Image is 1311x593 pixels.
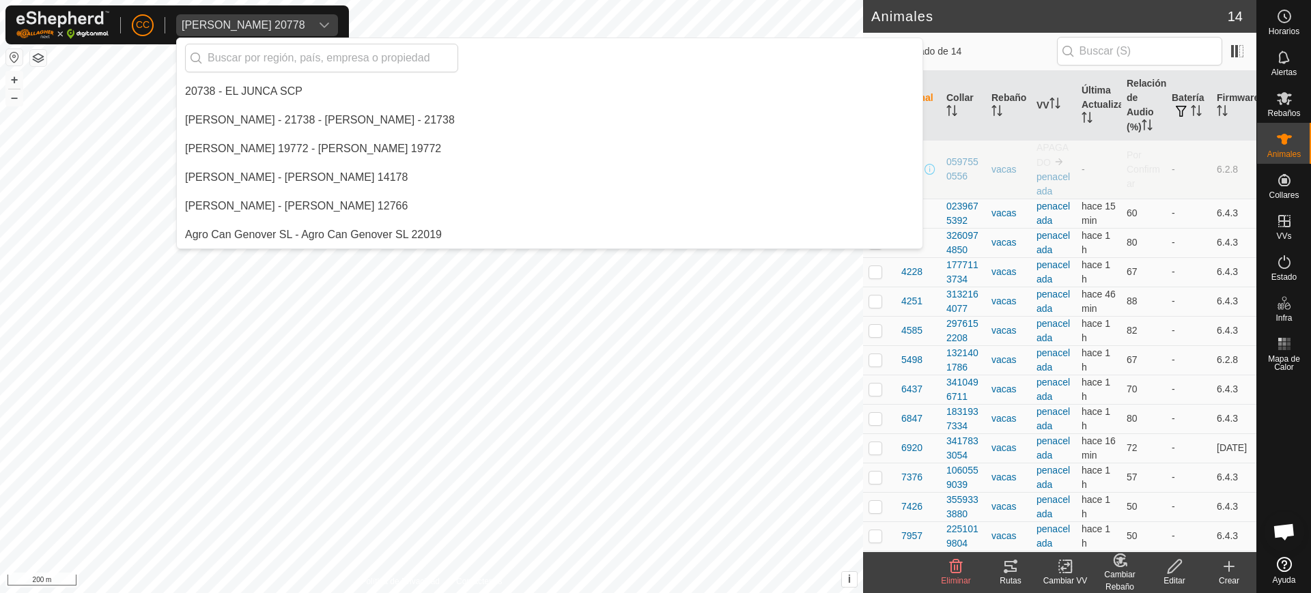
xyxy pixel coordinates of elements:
div: 0597550556 [946,155,981,184]
td: - [1166,199,1211,228]
th: Relación de Audio (%) [1121,71,1166,141]
a: penacelada [1037,230,1070,255]
td: - [1166,492,1211,521]
span: 14 [1228,6,1243,27]
span: 16 sept 2025, 8:02 [1082,406,1110,431]
td: 6.2.8 [1211,345,1256,375]
p-sorticon: Activar para ordenar [1191,107,1202,118]
span: 16 sept 2025, 8:48 [1082,201,1116,226]
td: 6.4.3 [1211,375,1256,404]
span: Alertas [1271,68,1297,76]
p-sorticon: Activar para ordenar [946,107,957,118]
div: 2251019804 [946,522,981,551]
span: 5498 [901,353,922,367]
td: - [1166,463,1211,492]
li: Agro Can Genover SL 22019 [177,221,922,248]
div: 1321401786 [946,346,981,375]
input: Buscar por región, país, empresa o propiedad [185,44,458,72]
input: Buscar (S) [1057,37,1222,66]
span: 16 sept 2025, 7:47 [1082,230,1110,255]
div: 3292244126 [946,551,981,580]
span: 16 sept 2025, 7:33 [1082,318,1110,343]
td: 6.4.3 [1211,287,1256,316]
span: 60 [1127,207,1138,218]
span: 50 [1127,530,1138,541]
div: vacas [991,206,1026,220]
li: EL JUNCA SCP [177,78,922,105]
span: VVs [1276,232,1291,240]
td: - [1166,404,1211,433]
span: 16 sept 2025, 8:17 [1082,289,1116,314]
div: [PERSON_NAME] 20778 [182,20,305,31]
th: Rebaño [986,71,1031,141]
th: VV [1031,71,1076,141]
span: 16 sept 2025, 7:32 [1082,347,1110,373]
div: vacas [991,235,1026,250]
span: 16 sept 2025, 7:33 [1082,465,1110,490]
th: Batería [1166,71,1211,141]
a: penacelada [1037,465,1070,490]
div: 20738 - EL JUNCA SCP [185,83,302,100]
span: 16 sept 2025, 7:33 [1082,523,1110,549]
a: penacelada [1037,171,1070,197]
div: Crear [1202,575,1256,587]
td: - [1166,257,1211,287]
div: 1831937334 [946,405,981,433]
div: vacas [991,294,1026,308]
a: penacelada [1037,259,1070,285]
span: 72 [1127,442,1138,453]
td: 6.2.8 [1211,140,1256,199]
th: Collar [941,71,986,141]
td: 6.4.3 [1211,404,1256,433]
a: Ayuda [1257,551,1311,590]
td: - [1166,316,1211,345]
th: Firmware [1211,71,1256,141]
a: penacelada [1037,377,1070,402]
div: 1060559039 [946,463,981,492]
span: 4251 [901,294,922,308]
div: 2976152208 [946,317,981,345]
div: dropdown trigger [311,14,338,36]
span: i [848,573,851,585]
div: vacas [991,441,1026,455]
span: 6437 [901,382,922,396]
span: Mapa de Calor [1260,355,1308,371]
a: penacelada [1037,494,1070,519]
span: 7426 [901,500,922,514]
span: 1 seleccionado de 14 [871,44,1057,59]
a: penacelada [1037,201,1070,226]
span: 16 sept 2025, 7:47 [1082,377,1110,402]
div: Rutas [983,575,1038,587]
td: - [1166,375,1211,404]
span: 57 [1127,472,1138,482]
a: penacelada [1037,435,1070,461]
span: Rebaños [1267,109,1300,117]
div: vacas [991,323,1026,338]
span: 80 [1127,237,1138,248]
div: [PERSON_NAME] - [PERSON_NAME] 14178 [185,169,408,186]
td: 6.4.3 [1211,492,1256,521]
div: vacas [991,529,1026,543]
button: i [842,572,857,587]
div: vacas [991,382,1026,396]
span: Eliminar [941,576,970,585]
p-sorticon: Activar para ordenar [1142,121,1153,132]
button: + [6,72,23,88]
div: 3559333880 [946,493,981,521]
p-sorticon: Activar para ordenar [991,107,1002,118]
div: [PERSON_NAME] - 21738 - [PERSON_NAME] - 21738 [185,112,455,128]
span: 4228 [901,265,922,279]
div: 0239675392 [946,199,981,228]
li: Adelina Garcia Garcia 14178 [177,164,922,191]
a: penacelada [1037,406,1070,431]
div: vacas [991,353,1026,367]
td: - [1166,228,1211,257]
li: Aaron Rull Dealbert - 21738 [177,106,922,134]
a: Política de Privacidad [361,575,440,588]
img: hasta [1054,156,1065,167]
td: 6.4.3 [1211,463,1256,492]
div: 3417833054 [946,434,981,463]
span: 82 [1127,325,1138,336]
span: - [1082,164,1085,175]
td: [DATE] [1211,551,1256,580]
